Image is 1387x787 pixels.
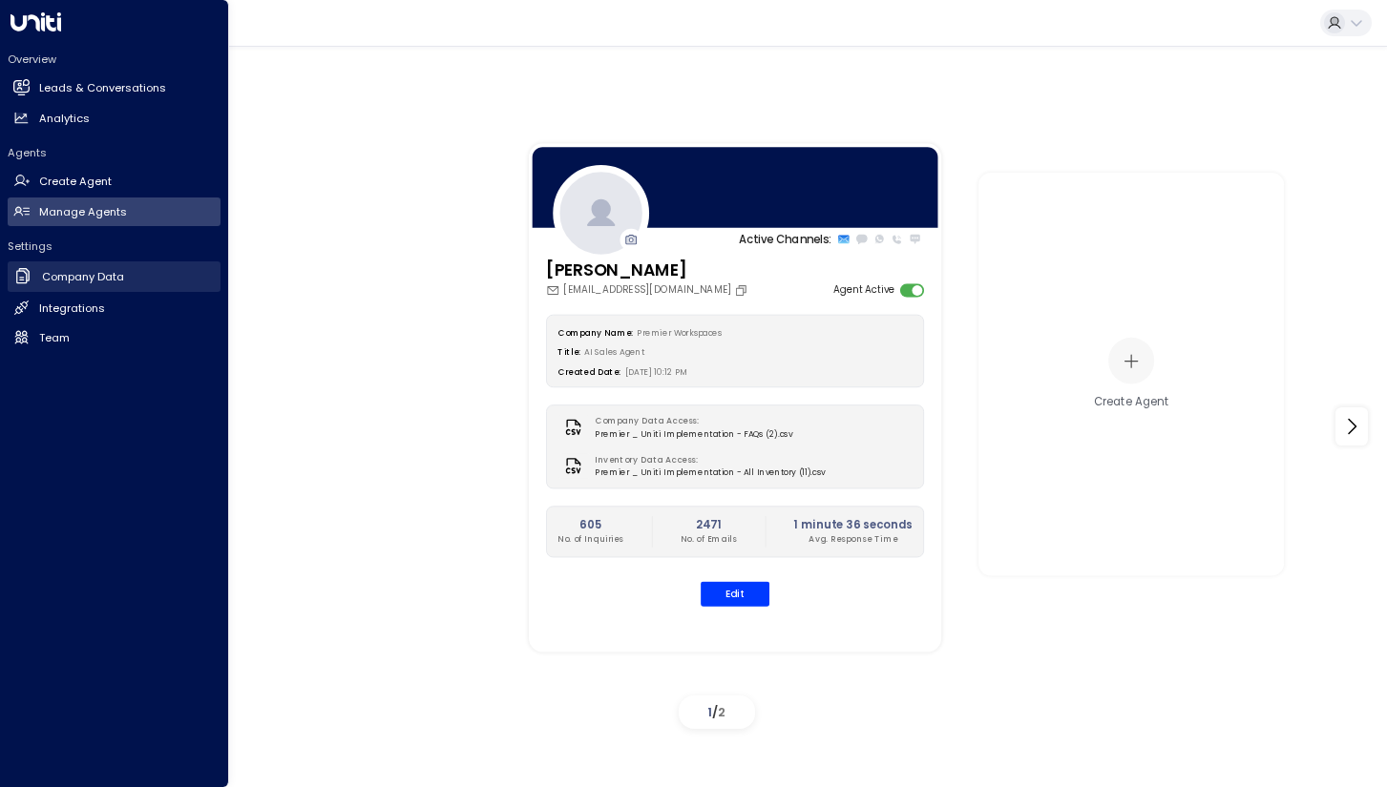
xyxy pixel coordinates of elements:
p: No. of Inquiries [557,533,622,546]
label: Agent Active [833,283,895,298]
label: Company Data Access: [595,415,786,427]
a: Create Agent [8,168,221,197]
a: Integrations [8,294,221,322]
h2: 1 minute 36 seconds [793,516,912,532]
h2: Agents [8,145,221,160]
label: Title: [557,346,579,358]
h2: 2471 [681,516,737,532]
h2: Manage Agents [39,204,127,220]
span: Premier Workspaces [637,327,722,339]
h2: Analytics [39,111,90,127]
h2: Overview [8,52,221,67]
h2: Leads & Conversations [39,80,166,96]
a: Manage Agents [8,197,221,226]
h2: Company Data [42,269,124,285]
h2: Integrations [39,300,105,317]
p: Active Channels: [739,231,831,247]
span: Premier _ Uniti Implementation - All Inventory (11).csv [595,466,825,479]
div: Create Agent [1094,394,1168,410]
h2: Create Agent [39,174,112,190]
a: Team [8,323,221,352]
span: 2 [718,704,725,720]
div: [EMAIL_ADDRESS][DOMAIN_NAME] [546,283,751,298]
h2: 605 [557,516,622,532]
label: Inventory Data Access: [595,454,818,466]
span: [DATE] 10:12 PM [625,365,688,377]
a: Analytics [8,104,221,133]
h2: Team [39,330,70,346]
label: Created Date: [557,365,620,377]
a: Leads & Conversations [8,74,221,103]
span: AI Sales Agent [584,346,644,358]
button: Edit [701,581,769,606]
a: Company Data [8,261,221,293]
div: / [679,695,755,729]
span: Premier _ Uniti Implementation - FAQs (2).csv [595,427,792,440]
button: Copy [734,283,751,297]
label: Company Name: [557,327,632,339]
p: No. of Emails [681,533,737,546]
p: Avg. Response Time [793,533,912,546]
span: 1 [707,704,712,720]
h3: [PERSON_NAME] [546,259,751,283]
h2: Settings [8,238,221,254]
